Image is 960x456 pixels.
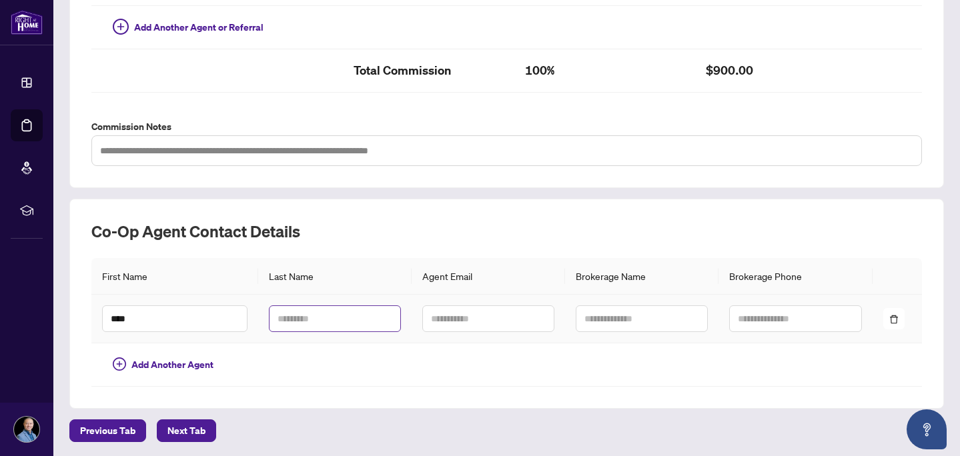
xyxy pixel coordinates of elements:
h2: 100% [525,60,684,81]
span: delete [889,315,899,324]
span: Next Tab [167,420,205,441]
th: Brokerage Name [565,258,718,295]
th: Agent Email [412,258,565,295]
th: Brokerage Phone [718,258,872,295]
button: Next Tab [157,419,216,442]
button: Open asap [907,409,947,449]
span: Add Another Agent [131,357,213,372]
h2: Co-op Agent Contact Details [91,221,922,242]
img: Profile Icon [14,417,39,442]
th: Last Name [258,258,412,295]
button: Previous Tab [69,419,146,442]
h2: Total Commission [354,60,504,81]
img: logo [11,10,43,35]
button: Add Another Agent [102,354,224,375]
th: First Name [91,258,258,295]
span: Add Another Agent or Referral [134,20,264,35]
span: plus-circle [113,19,129,35]
label: Commission Notes [91,119,922,134]
span: Previous Tab [80,420,135,441]
span: plus-circle [113,357,126,371]
h2: $900.00 [706,60,856,81]
button: Add Another Agent or Referral [102,17,274,38]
